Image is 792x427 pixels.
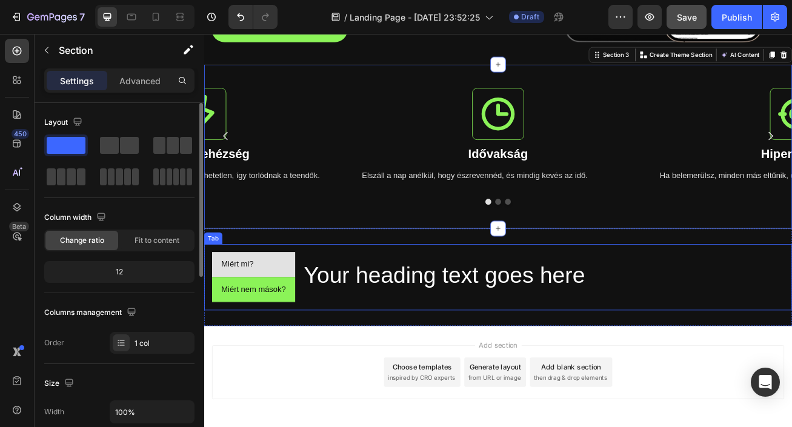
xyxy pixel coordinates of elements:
[328,405,392,418] div: Generate layout
[44,210,108,226] div: Column width
[12,129,29,139] div: 450
[21,307,101,325] p: Miért nem mások?
[348,204,355,211] button: Dot
[684,109,717,143] button: Carousel Next Arrow
[44,305,139,321] div: Columns management
[135,235,179,246] span: Fit to content
[2,247,20,258] div: Tab
[44,337,64,348] div: Order
[233,405,307,418] div: Choose templates
[79,10,85,24] p: 7
[60,235,104,246] span: Change ratio
[667,5,707,29] button: Save
[59,43,158,58] p: Section
[204,34,792,427] iframe: Design area
[722,11,752,24] div: Publish
[21,276,61,294] p: Miért mi?
[335,379,393,391] span: Add section
[688,139,775,156] strong: Hiperfókusz
[228,5,278,29] div: Undo/Redo
[417,405,491,418] div: Add blank section
[521,12,539,22] span: Draft
[60,74,94,87] p: Settings
[9,222,29,231] div: Beta
[636,19,690,33] button: AI Content
[119,74,161,87] p: Advanced
[711,5,762,29] button: Publish
[372,204,379,211] button: Dot
[5,5,90,29] button: 7
[551,21,628,31] p: Create Theme Section
[350,11,480,24] span: Landing Page - [DATE] 23:52:25
[122,279,708,318] h2: Your heading text goes here
[751,368,780,397] div: Open Intercom Messenger
[677,12,697,22] span: Save
[344,11,347,24] span: /
[44,406,64,417] div: Width
[360,204,367,211] button: Dot
[44,114,85,131] div: Layout
[135,338,191,349] div: 1 col
[491,21,528,31] div: Section 3
[47,263,192,280] div: 12
[44,376,76,392] div: Size
[110,401,194,423] input: Auto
